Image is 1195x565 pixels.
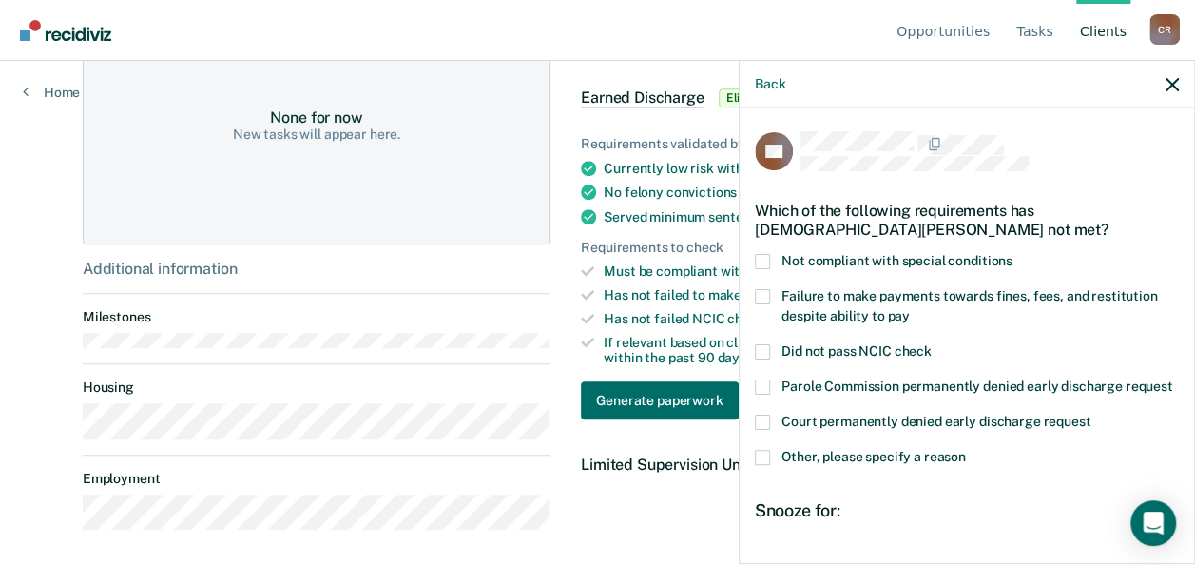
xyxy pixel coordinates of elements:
[20,20,111,41] img: Recidiviz
[604,263,1112,280] div: Must be compliant with all court-ordered conditions and special
[233,127,400,143] div: New tasks will appear here.
[83,471,550,487] dt: Employment
[604,160,1112,177] div: Currently low risk with no increase in risk level in past 90
[581,88,704,107] span: Earned Discharge
[581,381,745,419] a: Navigate to form link
[1149,14,1180,45] button: Profile dropdown button
[781,343,932,359] span: Did not pass NCIC check
[604,287,1112,303] div: Has not failed to make payment toward
[604,335,1112,367] div: If relevant based on client history and officer discretion, has had a negative UA within the past 90
[83,260,550,278] div: Additional information
[581,240,1112,256] div: Requirements to check
[781,379,1173,394] span: Parole Commission permanently denied early discharge request
[581,136,1112,152] div: Requirements validated by OMS data
[727,311,764,326] span: check
[83,380,550,396] dt: Housing
[781,449,966,464] span: Other, please specify a reason
[581,381,738,419] button: Generate paperwork
[83,309,550,325] dt: Milestones
[781,414,1090,429] span: Court permanently denied early discharge request
[581,456,749,474] span: Limited Supervision Unit
[781,288,1157,323] span: Failure to make payments towards fines, fees, and restitution despite ability to pay
[755,186,1179,253] div: Which of the following requirements has [DEMOGRAPHIC_DATA][PERSON_NAME] not met?
[604,311,1112,327] div: Has not failed NCIC
[23,84,80,101] a: Home
[270,108,362,127] div: None for now
[604,184,1112,201] div: No felony convictions in past 24
[781,253,1012,268] span: Not compliant with special conditions
[719,88,773,107] span: Eligible
[755,500,1179,521] div: Snooze for:
[717,350,745,365] span: days
[1149,14,1180,45] div: C R
[1130,500,1176,546] div: Open Intercom Messenger
[604,208,1112,225] div: Served minimum sentence requirements: has served 5 years, 10
[755,76,785,92] button: Back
